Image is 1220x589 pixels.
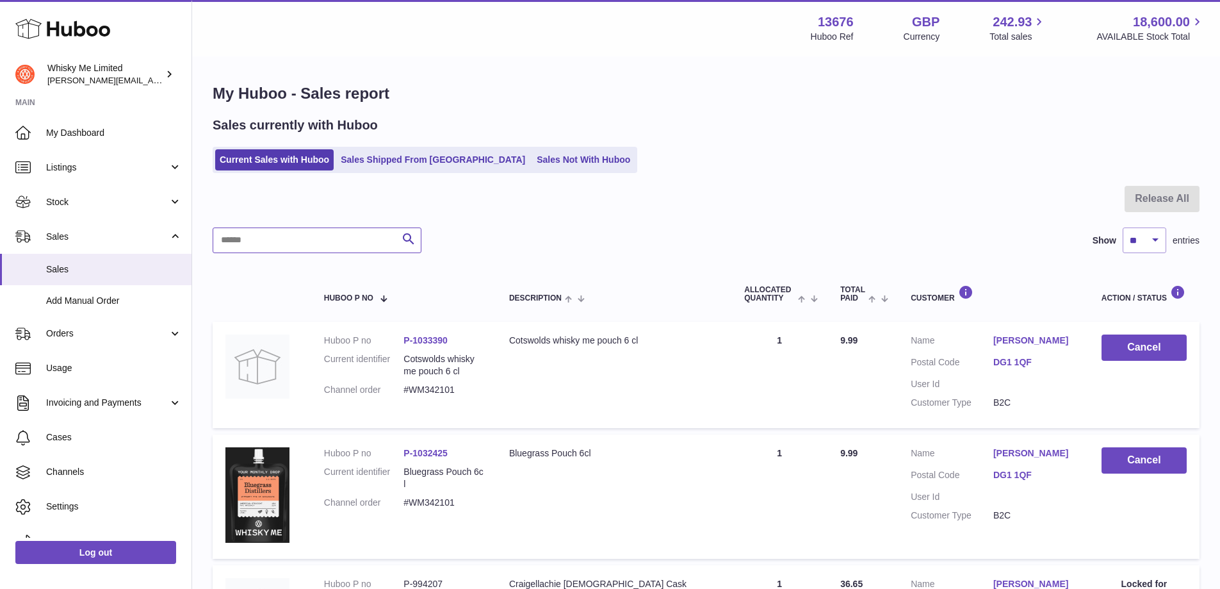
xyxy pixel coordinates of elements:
[403,497,484,509] dd: #WM342101
[911,378,993,390] dt: User Id
[811,31,854,43] div: Huboo Ref
[403,466,484,490] dd: Bluegrass Pouch 6cl
[403,384,484,396] dd: #WM342101
[225,335,289,399] img: no-photo.jpg
[1102,447,1187,474] button: Cancel
[1093,235,1116,247] label: Show
[993,397,1076,409] dd: B2C
[46,431,182,444] span: Cases
[47,75,257,85] span: [PERSON_NAME][EMAIL_ADDRESS][DOMAIN_NAME]
[731,435,827,559] td: 1
[324,447,404,460] dt: Huboo P no
[324,353,404,377] dt: Current identifier
[403,335,448,345] a: P-1033390
[46,263,182,276] span: Sales
[911,356,993,372] dt: Postal Code
[911,335,993,350] dt: Name
[403,353,484,377] dd: Cotswolds whisky me pouch 6 cl
[731,322,827,428] td: 1
[1133,13,1190,31] span: 18,600.00
[46,501,182,513] span: Settings
[1173,235,1200,247] span: entries
[904,31,940,43] div: Currency
[46,231,168,243] span: Sales
[993,510,1076,522] dd: B2C
[509,335,719,347] div: Cotswolds whisky me pouch 6 cl
[911,491,993,503] dt: User Id
[215,149,334,170] a: Current Sales with Huboo
[324,294,373,303] span: Huboo P no
[993,13,1032,31] span: 242.93
[46,535,182,547] span: Returns
[46,162,168,174] span: Listings
[324,335,404,347] dt: Huboo P no
[324,466,404,490] dt: Current identifier
[213,83,1200,104] h1: My Huboo - Sales report
[818,13,854,31] strong: 13676
[46,295,182,307] span: Add Manual Order
[911,397,993,409] dt: Customer Type
[1096,13,1205,43] a: 18,600.00 AVAILABLE Stock Total
[993,447,1076,460] a: [PERSON_NAME]
[46,328,168,340] span: Orders
[1102,285,1187,303] div: Action / Status
[1096,31,1205,43] span: AVAILABLE Stock Total
[1102,335,1187,361] button: Cancel
[324,384,404,396] dt: Channel order
[336,149,530,170] a: Sales Shipped From [GEOGRAPHIC_DATA]
[840,579,863,589] span: 36.65
[993,356,1076,369] a: DG1 1QF
[989,31,1046,43] span: Total sales
[912,13,939,31] strong: GBP
[403,448,448,458] a: P-1032425
[47,62,163,87] div: Whisky Me Limited
[840,286,865,303] span: Total paid
[989,13,1046,43] a: 242.93 Total sales
[993,469,1076,481] a: DG1 1QF
[46,466,182,478] span: Channels
[911,447,993,463] dt: Name
[46,196,168,208] span: Stock
[840,335,858,345] span: 9.99
[509,447,719,460] div: Bluegrass Pouch 6cl
[324,497,404,509] dt: Channel order
[46,362,182,374] span: Usage
[911,285,1076,303] div: Customer
[15,65,35,84] img: frances@whiskyshop.com
[213,117,378,134] h2: Sales currently with Huboo
[532,149,635,170] a: Sales Not With Huboo
[744,286,795,303] span: ALLOCATED Quantity
[911,469,993,485] dt: Postal Code
[911,510,993,522] dt: Customer Type
[225,447,289,543] img: 1739788821.jpg
[509,294,562,303] span: Description
[15,541,176,564] a: Log out
[46,397,168,409] span: Invoicing and Payments
[993,335,1076,347] a: [PERSON_NAME]
[46,127,182,139] span: My Dashboard
[840,448,858,458] span: 9.99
